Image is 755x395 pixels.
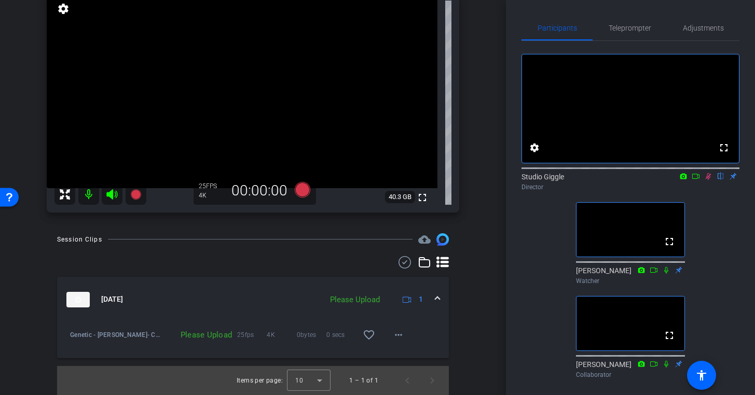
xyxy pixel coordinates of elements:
span: 1 [419,294,423,305]
span: 4K [267,330,296,340]
div: 25 [199,182,225,190]
button: Next page [420,368,445,393]
div: Items per page: [237,375,283,386]
div: Studio Giggle [521,172,739,192]
span: FPS [206,182,217,190]
span: Destinations for your clips [418,233,431,246]
mat-icon: fullscreen [416,191,429,204]
span: 40.3 GB [385,191,415,203]
mat-icon: settings [528,142,541,154]
div: 00:00:00 [225,182,294,200]
div: Collaborator [576,370,685,379]
mat-icon: flip [715,171,727,180]
div: Please Upload [163,330,238,340]
img: Session clips [436,233,449,246]
span: Teleprompter [609,24,651,32]
span: Participants [538,24,577,32]
span: [DATE] [101,294,123,305]
mat-icon: accessibility [695,369,708,382]
span: 0 secs [326,330,356,340]
div: 1 – 1 of 1 [349,375,378,386]
div: Director [521,182,739,192]
mat-icon: fullscreen [718,142,730,154]
mat-icon: more_horiz [392,329,405,341]
img: thumb-nail [66,292,90,307]
div: 4K [199,191,225,200]
div: [PERSON_NAME] [576,265,685,286]
div: thumb-nail[DATE]Please Upload1 [57,322,449,358]
mat-icon: cloud_upload [418,233,431,246]
mat-icon: fullscreen [663,329,676,342]
mat-icon: settings [56,3,71,15]
div: [PERSON_NAME] [576,359,685,379]
span: 25fps [237,330,267,340]
mat-icon: favorite_border [363,329,375,341]
button: Previous page [395,368,420,393]
div: Please Upload [325,294,385,306]
div: Watcher [576,276,685,286]
div: Session Clips [57,234,102,245]
span: Genetic - [PERSON_NAME]- Chairman-[PERSON_NAME]-2025-09-01-10-58-48-999-0 [70,330,163,340]
mat-expansion-panel-header: thumb-nail[DATE]Please Upload1 [57,277,449,322]
span: Adjustments [683,24,724,32]
span: 0bytes [297,330,326,340]
mat-icon: fullscreen [663,235,676,248]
